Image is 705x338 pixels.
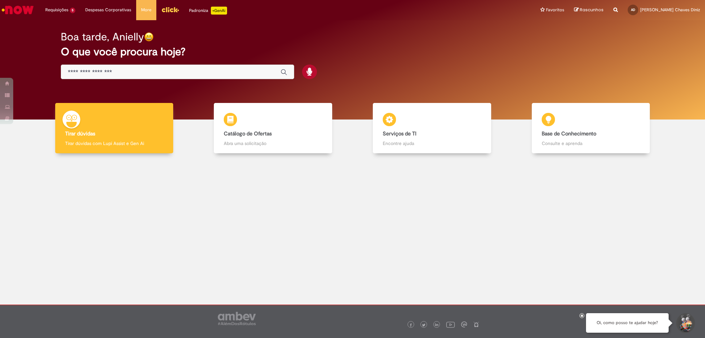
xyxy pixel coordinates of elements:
b: Tirar dúvidas [65,130,95,137]
p: Tirar dúvidas com Lupi Assist e Gen Ai [65,140,163,147]
img: happy-face.png [144,32,154,42]
img: logo_footer_twitter.png [422,323,425,327]
a: Serviços de TI Encontre ajuda [353,103,512,154]
span: Favoritos [546,7,564,13]
a: Rascunhos [574,7,604,13]
img: logo_footer_youtube.png [446,320,455,329]
b: Catálogo de Ofertas [224,130,272,137]
img: logo_footer_workplace.png [461,321,467,327]
img: logo_footer_naosei.png [473,321,479,327]
span: Despesas Corporativas [85,7,131,13]
p: Consulte e aprenda [542,140,640,147]
span: Rascunhos [580,7,604,13]
button: Iniciar Conversa de Suporte [675,313,695,333]
div: Padroniza [189,7,227,15]
span: More [141,7,151,13]
span: Requisições [45,7,68,13]
span: 5 [70,8,75,13]
img: ServiceNow [1,3,35,17]
a: Tirar dúvidas Tirar dúvidas com Lupi Assist e Gen Ai [35,103,194,154]
h2: O que você procura hoje? [61,46,644,58]
a: Catálogo de Ofertas Abra uma solicitação [194,103,353,154]
img: logo_footer_ambev_rotulo_gray.png [218,312,256,325]
a: Base de Conhecimento Consulte e aprenda [511,103,670,154]
b: Base de Conhecimento [542,130,596,137]
img: logo_footer_linkedin.png [435,323,438,327]
p: Encontre ajuda [383,140,481,147]
span: AD [631,8,635,12]
span: [PERSON_NAME] Chaves Diniz [640,7,700,13]
div: Oi, como posso te ajudar hoje? [586,313,669,333]
h2: Boa tarde, Anielly [61,31,144,43]
p: Abra uma solicitação [224,140,322,147]
img: click_logo_yellow_360x200.png [161,5,179,15]
b: Serviços de TI [383,130,416,137]
p: +GenAi [211,7,227,15]
img: logo_footer_facebook.png [409,323,412,327]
